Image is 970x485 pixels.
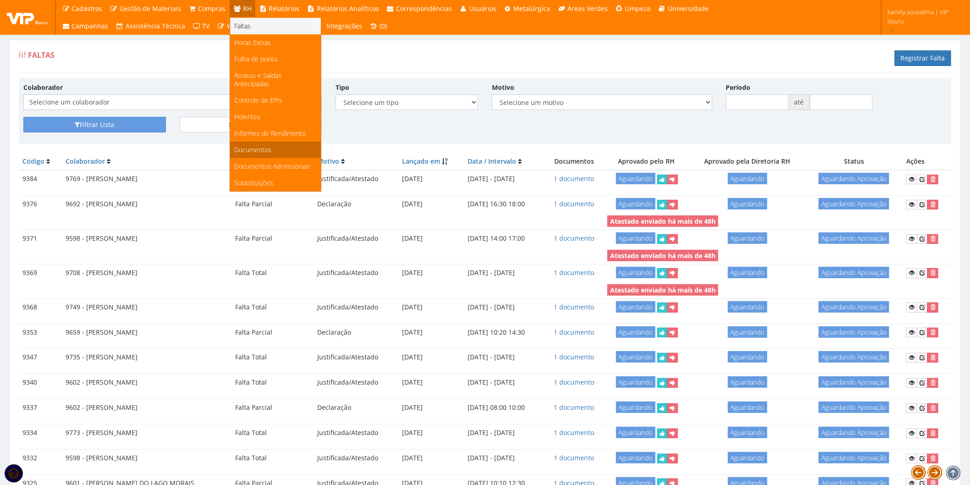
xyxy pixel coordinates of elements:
td: 9735 - [PERSON_NAME] [62,349,231,366]
td: 9376 [19,196,62,213]
span: Aguardando [616,173,656,184]
a: 1 documento [554,199,595,208]
span: Aguardando Aprovação [819,232,889,244]
a: Código [22,157,44,165]
td: Falta Total [231,264,314,281]
span: Aguardando Aprovação [819,402,889,413]
span: Metalúrgica [514,4,551,13]
a: 1 documento [554,453,595,462]
span: Holerites [235,112,261,121]
span: Aguardando [616,351,656,363]
a: Lançado em [402,157,441,165]
span: Controle de EPIs [235,96,283,105]
td: [DATE] - [DATE] [464,264,545,281]
a: 1 documento [554,353,595,361]
td: Justificada/Atestado [314,230,398,248]
td: 9332 [19,449,62,467]
a: 1 documento [554,268,595,277]
td: [DATE] - [DATE] [464,170,545,188]
a: Faltas [230,18,321,34]
span: Faltas [235,22,251,30]
a: Holerites [230,109,321,125]
span: Correspondências [397,4,452,13]
span: Atrasos e Saídas Antecipadas [235,71,282,88]
span: Documentos Admissionais [235,162,311,171]
td: 9340 [19,374,62,391]
span: Aguardando [616,198,656,209]
td: 9369 [19,264,62,281]
a: Registrar Falta [895,50,951,66]
td: [DATE] [399,264,464,281]
td: Falta Parcial [231,230,314,248]
td: Falta Total [231,424,314,442]
span: Aguardando [616,452,656,463]
th: Aprovado pelo RH [604,153,689,170]
span: Aguardando [728,402,767,413]
a: Assistência Técnica [112,17,189,35]
span: Aguardando Aprovação [819,301,889,313]
strong: Atestado enviado há mais de 48h [610,286,716,294]
td: Justificada/Atestado [314,449,398,467]
span: (0) [380,22,387,30]
span: Selecione um colaborador [29,98,310,107]
td: Justificada/Atestado [314,264,398,281]
th: Documentos [545,153,604,170]
span: Áreas Verdes [568,4,608,13]
td: 9602 - [PERSON_NAME] [62,374,231,391]
span: Campanhas [72,22,109,30]
label: Período [726,83,751,92]
td: 9602 - [PERSON_NAME] [62,399,231,417]
a: Documentos Admissionais [230,158,321,175]
td: 9692 - [PERSON_NAME] [62,196,231,213]
span: Aguardando [728,301,767,313]
span: Aguardando [616,326,656,338]
a: Horas Extras [230,34,321,51]
span: Aguardando Aprovação [819,452,889,463]
span: TV [203,22,210,30]
td: 9659 - [PERSON_NAME] [62,324,231,341]
a: Atrasos e Saídas Antecipadas [230,67,321,92]
span: Universidade [668,4,709,13]
td: Declaração [314,324,398,341]
span: Aguardando Aprovação [819,267,889,278]
td: [DATE] [399,170,464,188]
td: [DATE] - [DATE] [464,449,545,467]
td: Justificada/Atestado [314,170,398,188]
a: 1 documento [554,428,595,437]
td: Falta Parcial [231,399,314,417]
span: Aguardando Aprovação [819,351,889,363]
a: 1 documento [554,303,595,311]
td: 9334 [19,424,62,442]
span: Aguardando [616,267,656,278]
label: Tipo [336,83,349,92]
span: Horas Extras [235,38,271,47]
span: Relatórios Analíticos [317,4,379,13]
a: 1 documento [554,378,595,386]
a: Motivo [317,157,339,165]
td: [DATE] [399,349,464,366]
td: [DATE] - [DATE] [464,349,545,366]
td: Justificada/Atestado [314,298,398,316]
th: Status [806,153,903,170]
td: [DATE] [399,324,464,341]
td: 9353 [19,324,62,341]
span: Aguardando Aprovação [819,376,889,388]
a: Data / Intervalo [468,157,517,165]
td: [DATE] [399,399,464,417]
a: Controle de EPIs [230,92,321,109]
td: Declaração [314,399,398,417]
td: [DATE] [399,298,464,316]
button: Filtrar Lista [23,117,166,132]
td: 9384 [19,170,62,188]
td: [DATE] [399,449,464,467]
strong: Atestado enviado há mais de 48h [610,251,716,260]
td: [DATE] - [DATE] [464,424,545,442]
td: [DATE] [399,230,464,248]
td: 9368 [19,298,62,316]
span: Aguardando Aprovação [819,198,889,209]
td: 9371 [19,230,62,248]
a: 1 documento [554,174,595,183]
span: Relatórios [269,4,300,13]
td: 9708 - [PERSON_NAME] [62,264,231,281]
td: [DATE] 08:00 10:00 [464,399,545,417]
